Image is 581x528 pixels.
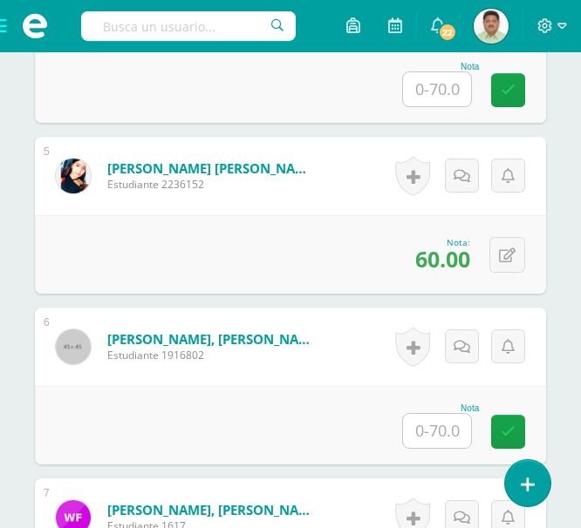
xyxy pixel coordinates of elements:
[56,329,91,364] img: 45x45
[81,11,296,41] input: Busca un usuario...
[107,348,317,362] span: Estudiante 1916802
[415,236,470,248] div: Nota:
[402,62,479,71] div: Nota
[402,403,479,413] div: Nota
[415,244,470,274] span: 60.00
[438,23,457,42] span: 22
[403,414,471,448] input: 0-70.0
[107,501,317,518] a: [PERSON_NAME], [PERSON_NAME]
[403,72,471,106] input: 0-70.0
[107,330,317,348] a: [PERSON_NAME], [PERSON_NAME]
[107,159,317,177] a: [PERSON_NAME] [PERSON_NAME]
[107,177,317,192] span: Estudiante 2236152
[56,159,91,193] img: 8b0cd7cccb0efb6c07eaf6c41a99e78b.png
[474,9,509,44] img: 1d472e67e3e76d7ad87f248a7fead873.png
